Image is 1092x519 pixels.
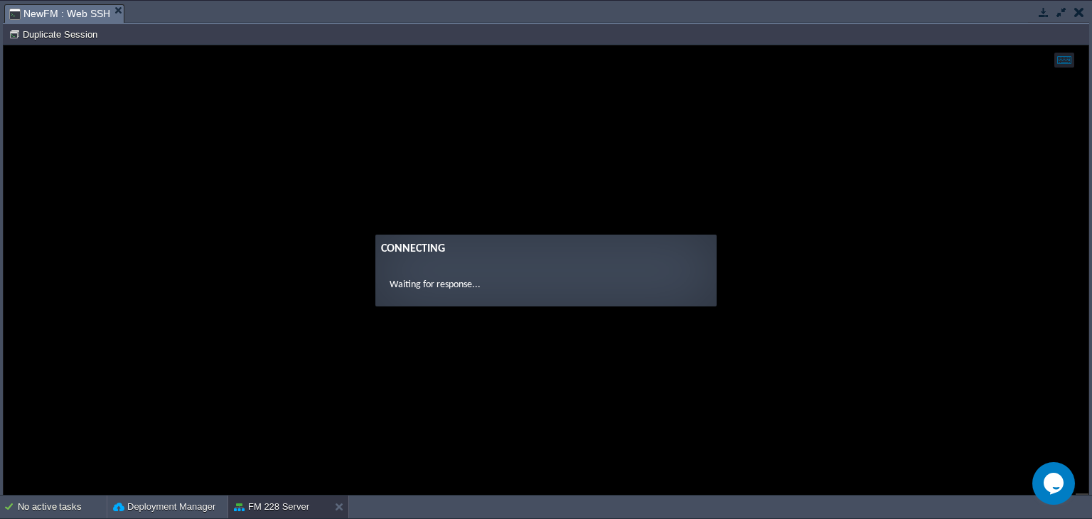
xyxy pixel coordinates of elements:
button: Duplicate Session [9,28,102,41]
span: NewFM : Web SSH [9,5,110,23]
div: Connecting [378,195,707,212]
p: Waiting for response... [386,232,699,247]
iframe: chat widget [1032,462,1078,505]
button: FM 228 Server [234,500,309,514]
div: No active tasks [18,496,107,518]
button: Deployment Manager [113,500,215,514]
